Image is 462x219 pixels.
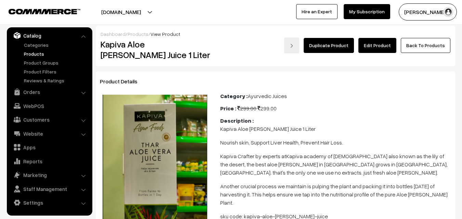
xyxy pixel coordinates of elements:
[9,127,90,140] a: Website
[9,183,90,195] a: Staff Management
[220,138,451,147] p: Nourish skin, Support Liver Health, Prevent Hair Loss.
[304,38,354,53] a: Duplicate Product
[101,39,210,60] h2: Kapiva Aloe [PERSON_NAME] Juice 1 Liter
[9,113,90,126] a: Customers
[237,105,256,112] span: 299.00
[220,182,451,207] p: Another crucial process we maintain is pulping the plant and packing it into bottles [DATE] of ha...
[220,117,254,124] b: Description :
[296,4,338,19] a: Hire an Expert
[9,155,90,167] a: Reports
[150,31,180,37] span: View Product
[220,93,248,99] b: Category :
[9,169,90,181] a: Marketing
[443,7,453,17] img: user
[22,41,90,49] a: Categories
[77,3,165,20] button: [DOMAIN_NAME]
[401,38,450,53] a: Back To Products
[9,86,90,98] a: Orders
[220,125,451,133] p: Kapiva Aloe [PERSON_NAME] Juice 1 Liter
[220,152,451,177] p: Kapiva Crafter by experts atKapiva academy of [DEMOGRAPHIC_DATA] also known as the lily of the de...
[220,92,451,100] div: Ayurvedic Juices
[220,105,236,112] b: Price :
[9,196,90,209] a: Settings
[358,38,396,53] a: Edit Product
[220,104,451,112] div: 299.00
[9,100,90,112] a: WebPOS
[101,31,126,37] a: Dashboard
[22,59,90,66] a: Product Groups
[9,29,90,42] a: Catalog
[399,3,457,20] button: [PERSON_NAME]
[128,31,148,37] a: Products
[9,7,68,15] a: COMMMERCE
[100,78,146,85] span: Product Details
[22,50,90,57] a: Products
[290,44,294,48] img: right-arrow.png
[101,30,450,38] div: / /
[344,4,390,19] a: My Subscription
[9,141,90,153] a: Apps
[9,9,80,14] img: COMMMERCE
[22,68,90,75] a: Product Filters
[22,77,90,84] a: Reviews & Ratings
